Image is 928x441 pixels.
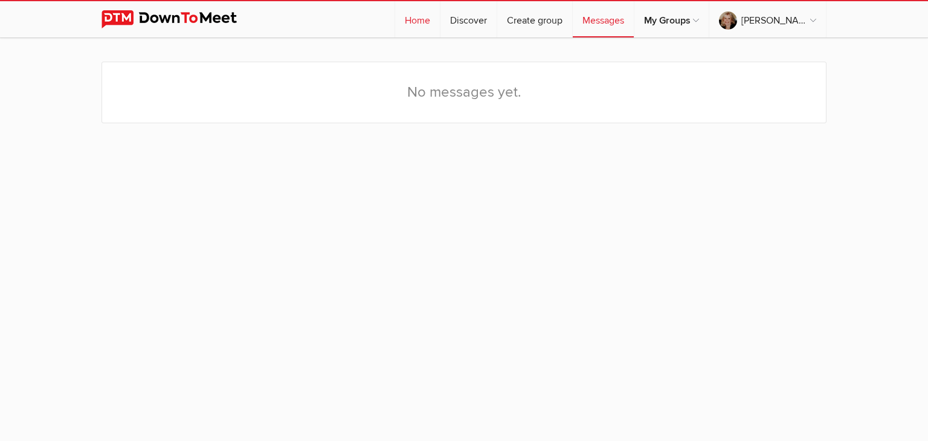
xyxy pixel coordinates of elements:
[101,62,826,123] div: No messages yet.
[395,1,440,37] a: Home
[101,10,256,28] img: DownToMeet
[440,1,497,37] a: Discover
[573,1,634,37] a: Messages
[709,1,826,37] a: [PERSON_NAME]
[497,1,572,37] a: Create group
[718,38,825,39] a: My Profile
[634,1,709,37] a: My Groups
